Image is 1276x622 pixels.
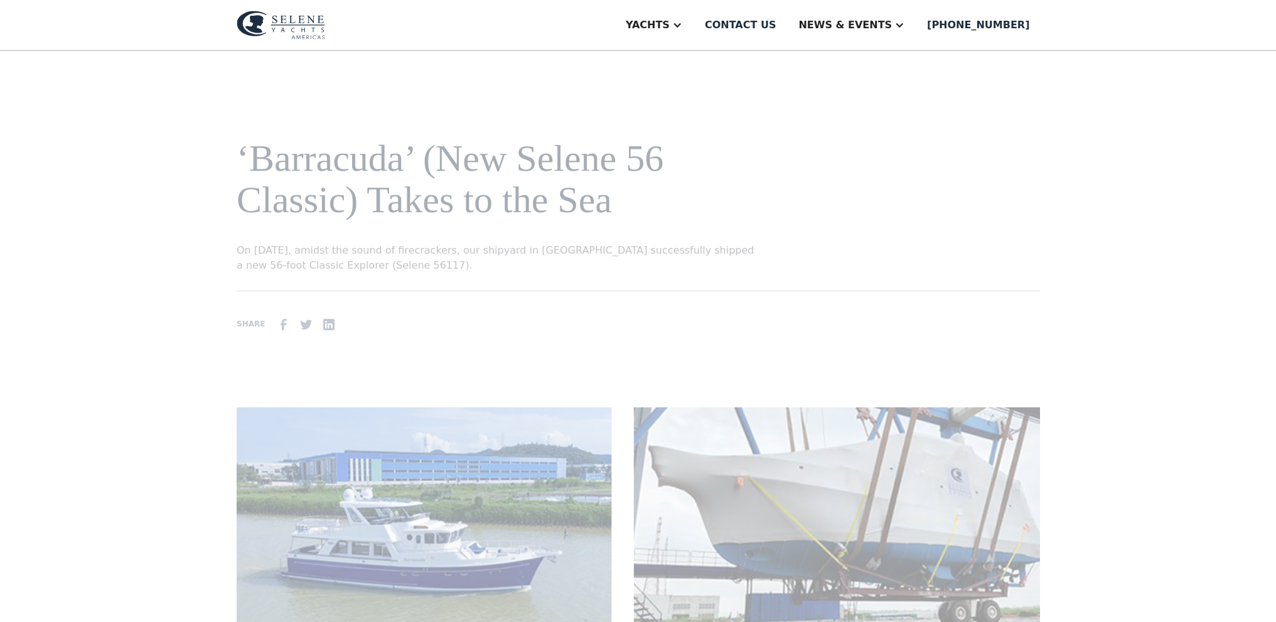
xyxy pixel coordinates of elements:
div: News & EVENTS [798,18,892,33]
img: logo [237,11,325,40]
img: Twitter [299,317,314,332]
div: Yachts [626,18,670,33]
div: Contact us [705,18,776,33]
img: Linkedin [321,317,336,332]
h1: ‘Barracuda’ (New Selene 56 Classic) Takes to the Sea [237,137,759,220]
div: SHARE [237,318,265,330]
img: facebook [276,317,291,332]
div: [PHONE_NUMBER] [927,18,1029,33]
p: On [DATE], amidst the sound of firecrackers, our shipyard in [GEOGRAPHIC_DATA] successfully shipp... [237,243,759,273]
